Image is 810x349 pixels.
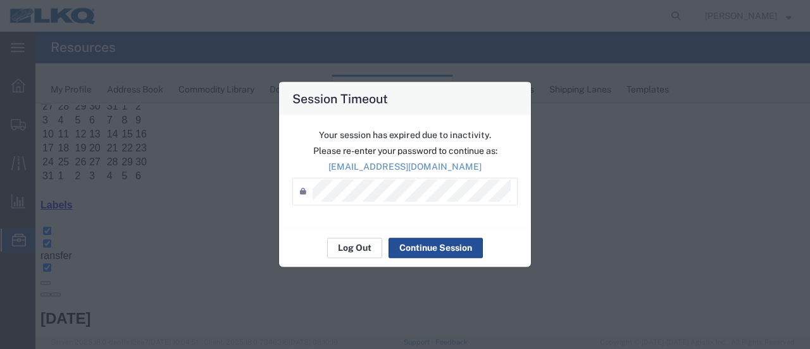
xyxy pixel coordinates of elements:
[85,39,98,51] td: 22
[99,53,113,65] td: 30
[71,25,85,37] td: 14
[22,53,37,65] td: 25
[71,39,85,51] td: 21
[53,67,70,79] td: 3
[53,11,70,23] td: 6
[6,53,20,65] td: 24
[71,67,85,79] td: 4
[6,39,20,51] td: 17
[22,25,37,37] td: 11
[53,25,70,37] td: 13
[292,160,518,173] p: [EMAIL_ADDRESS][DOMAIN_NAME]
[85,67,98,79] td: 5
[327,238,382,258] button: Log Out
[39,25,52,37] td: 12
[71,11,85,23] td: 7
[6,67,20,79] td: 31
[6,11,20,23] td: 3
[99,11,113,23] td: 9
[39,67,52,79] td: 2
[292,144,518,157] p: Please re-enter your password to continue as:
[389,238,483,258] button: Continue Session
[6,25,20,37] td: 10
[39,11,52,23] td: 5
[8,136,16,144] input: ransfer
[292,89,388,107] h4: Session Timeout
[99,67,113,79] td: 6
[39,39,52,51] td: 19
[85,25,98,37] td: 15
[71,53,85,65] td: 28
[53,39,70,51] td: 20
[99,25,113,37] td: 16
[5,96,37,107] a: Labels
[85,53,98,65] td: 29
[22,39,37,51] td: 18
[5,147,37,158] span: ransfer
[39,53,52,65] td: 26
[22,67,37,79] td: 1
[5,206,769,224] h2: [DATE]
[22,11,37,23] td: 4
[99,39,113,51] td: 23
[292,128,518,141] p: Your session has expired due to inactivity.
[53,53,70,65] td: 27
[85,11,98,23] td: 8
